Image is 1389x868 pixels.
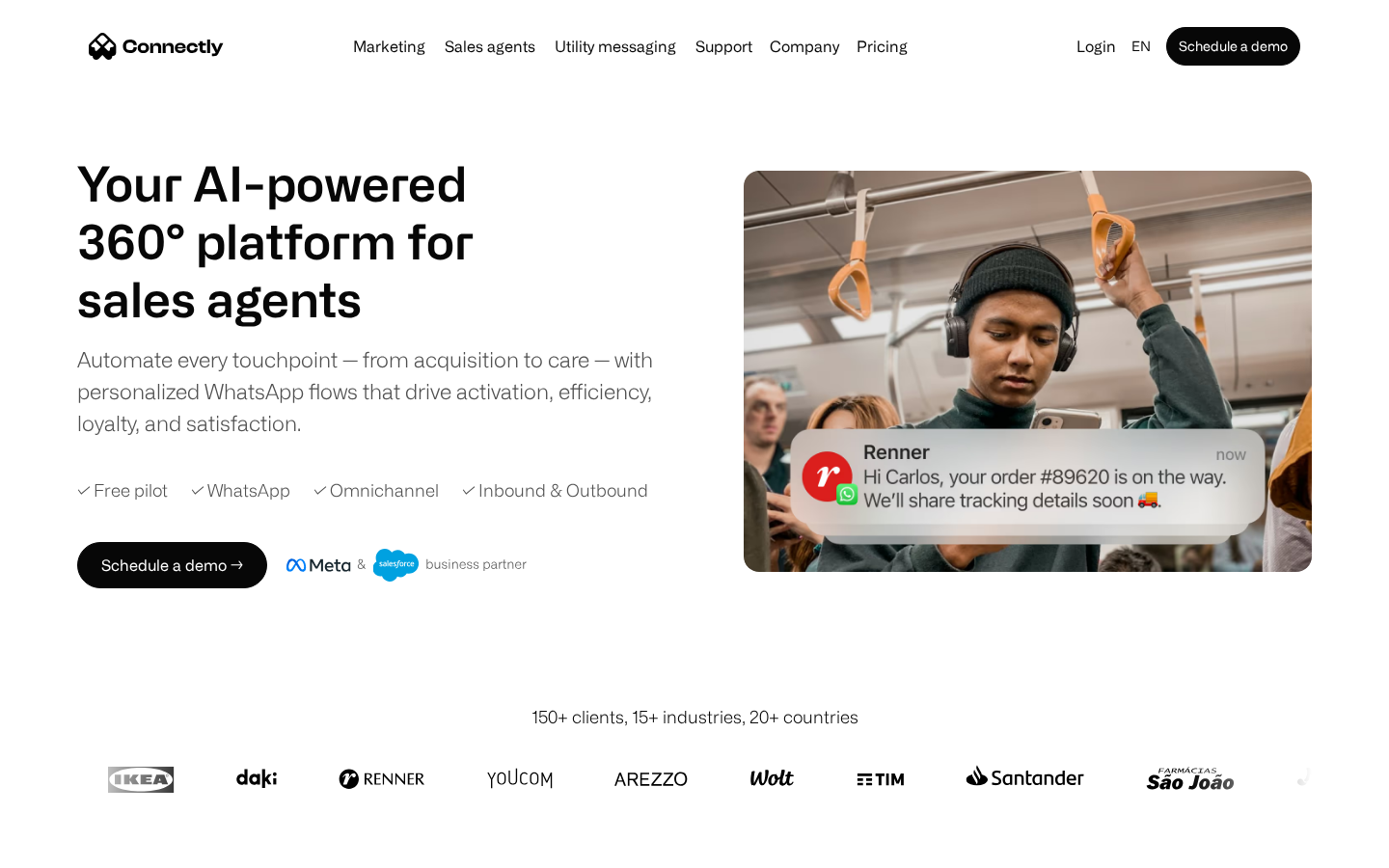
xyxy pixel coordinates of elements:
[1131,33,1151,60] div: en
[77,270,521,328] h1: sales agents
[462,477,648,503] div: ✓ Inbound & Outbound
[1069,33,1124,60] a: Login
[39,834,116,861] ul: Language list
[77,154,521,270] h1: Your AI-powered 360° platform for
[547,39,684,54] a: Utility messaging
[437,39,543,54] a: Sales agents
[688,39,760,54] a: Support
[19,832,116,861] aside: Language selected: English
[849,39,915,54] a: Pricing
[531,704,858,730] div: 150+ clients, 15+ industries, 20+ countries
[77,343,685,439] div: Automate every touchpoint — from acquisition to care — with personalized WhatsApp flows that driv...
[1166,27,1300,66] a: Schedule a demo
[345,39,433,54] a: Marketing
[77,542,267,588] a: Schedule a demo →
[770,33,839,60] div: Company
[286,549,528,582] img: Meta and Salesforce business partner badge.
[313,477,439,503] div: ✓ Omnichannel
[191,477,290,503] div: ✓ WhatsApp
[77,477,168,503] div: ✓ Free pilot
